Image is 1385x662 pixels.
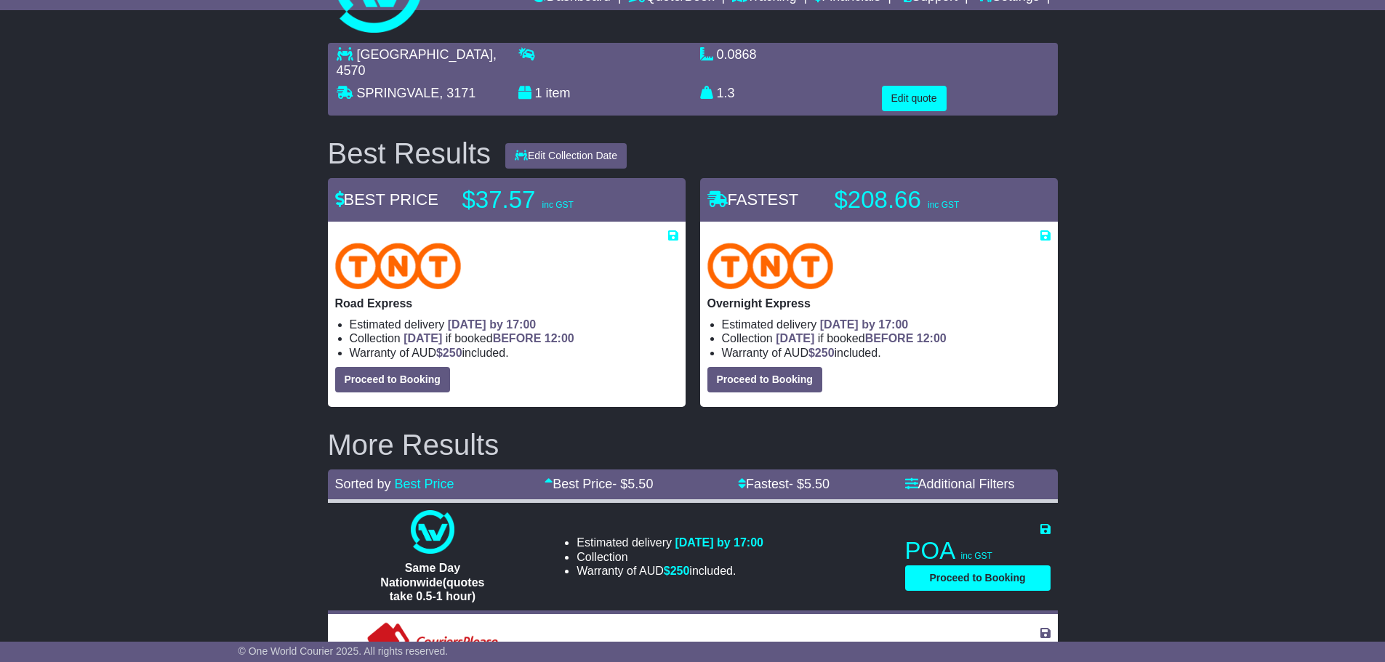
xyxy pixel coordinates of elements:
span: inc GST [928,200,959,210]
span: Same Day Nationwide(quotes take 0.5-1 hour) [380,562,484,602]
span: inc GST [961,551,992,561]
span: [DATE] [776,332,814,344]
span: 0.0868 [717,47,757,62]
h2: More Results [328,429,1058,461]
span: [DATE] by 17:00 [675,536,763,549]
a: Fastest- $5.50 [738,477,830,491]
p: $37.57 [462,185,644,214]
span: - $ [612,477,653,491]
li: Estimated delivery [350,318,678,331]
img: One World Courier: Same Day Nationwide(quotes take 0.5-1 hour) [411,510,454,554]
span: [DATE] by 17:00 [448,318,537,331]
li: Collection [577,550,763,564]
span: if booked [776,332,946,344]
button: Edit Collection Date [505,143,627,169]
span: [DATE] by 17:00 [675,640,763,653]
li: Estimated delivery [722,318,1051,331]
button: Proceed to Booking [335,367,450,392]
span: SPRINGVALE [357,86,440,100]
p: Road Express [335,296,678,310]
p: $208.66 [835,185,1016,214]
span: © One World Courier 2025. All rights reserved. [238,645,449,657]
span: , 3171 [439,86,475,100]
span: inc GST [542,200,574,210]
span: 250 [443,347,462,359]
li: Warranty of AUD included. [722,346,1051,360]
span: FASTEST [707,190,799,209]
span: 12:00 [545,332,574,344]
span: - $ [789,477,830,491]
img: TNT Domestic: Overnight Express [707,243,834,289]
span: item [546,86,571,100]
li: Warranty of AUD included. [577,564,763,578]
span: 5.50 [804,477,830,491]
span: $ [808,347,835,359]
span: BEFORE [493,332,542,344]
span: [DATE] [404,332,442,344]
button: Proceed to Booking [905,565,1051,591]
p: POA [905,536,1051,565]
span: 1.3 [717,86,735,100]
li: Estimated delivery [577,536,763,549]
span: 5.50 [627,477,653,491]
span: 1 [535,86,542,100]
button: Proceed to Booking [707,367,822,392]
li: Collection [722,331,1051,345]
span: BEFORE [865,332,914,344]
span: $ [436,347,462,359]
li: Collection [350,331,678,345]
button: Edit quote [882,86,947,111]
a: Best Price [395,477,454,491]
a: Best Price- $5.50 [545,477,653,491]
div: Best Results [321,137,499,169]
span: $ [664,565,690,577]
p: Overnight Express [707,296,1051,310]
span: [DATE] by 17:00 [820,318,909,331]
span: 12:00 [917,332,947,344]
img: TNT Domestic: Road Express [335,243,462,289]
a: Additional Filters [905,477,1015,491]
span: [GEOGRAPHIC_DATA] [357,47,493,62]
span: , 4570 [337,47,497,78]
span: 250 [815,347,835,359]
span: Sorted by [335,477,391,491]
span: BEST PRICE [335,190,438,209]
li: Estimated delivery [577,639,763,653]
span: 250 [670,565,690,577]
li: Warranty of AUD included. [350,346,678,360]
span: if booked [404,332,574,344]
